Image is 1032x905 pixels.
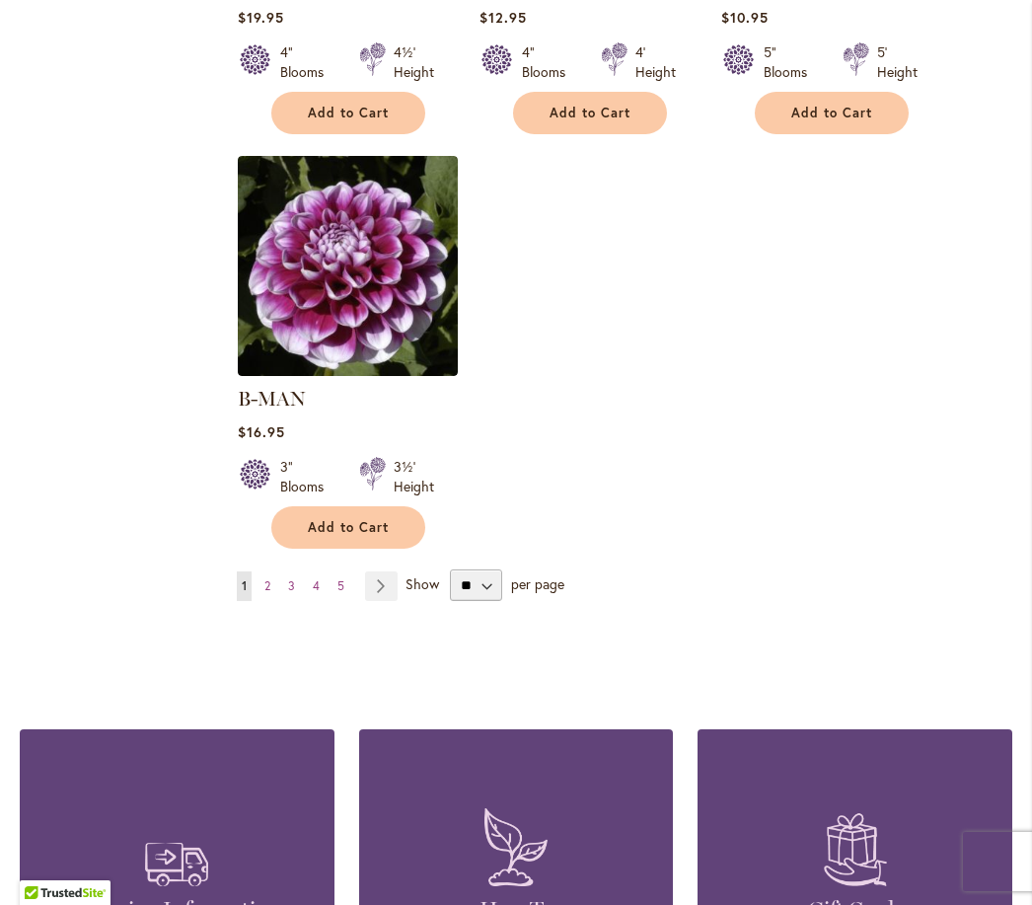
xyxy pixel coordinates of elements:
button: Add to Cart [513,92,667,134]
div: 4" Blooms [522,42,577,82]
span: $12.95 [479,8,527,27]
a: 3 [283,571,300,601]
a: 5 [332,571,349,601]
span: 1 [242,578,247,593]
span: $19.95 [238,8,284,27]
div: 3½' Height [394,457,434,496]
span: 3 [288,578,295,593]
a: 4 [308,571,325,601]
span: per page [511,574,564,593]
div: 4" Blooms [280,42,335,82]
img: B-MAN [238,156,458,376]
span: Add to Cart [550,105,630,121]
div: 4½' Height [394,42,434,82]
div: 4' Height [635,42,676,82]
button: Add to Cart [271,506,425,549]
div: 5' Height [877,42,918,82]
button: Add to Cart [755,92,909,134]
span: Add to Cart [308,519,389,536]
div: 5" Blooms [764,42,819,82]
span: Add to Cart [791,105,872,121]
span: 4 [313,578,320,593]
span: Show [405,574,439,593]
iframe: Launch Accessibility Center [15,835,70,890]
span: $10.95 [721,8,769,27]
a: 2 [259,571,275,601]
span: Add to Cart [308,105,389,121]
span: 5 [337,578,344,593]
span: 2 [264,578,270,593]
a: B-MAN [238,361,458,380]
a: B-MAN [238,387,306,411]
div: 3" Blooms [280,457,335,496]
button: Add to Cart [271,92,425,134]
span: $16.95 [238,422,285,441]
